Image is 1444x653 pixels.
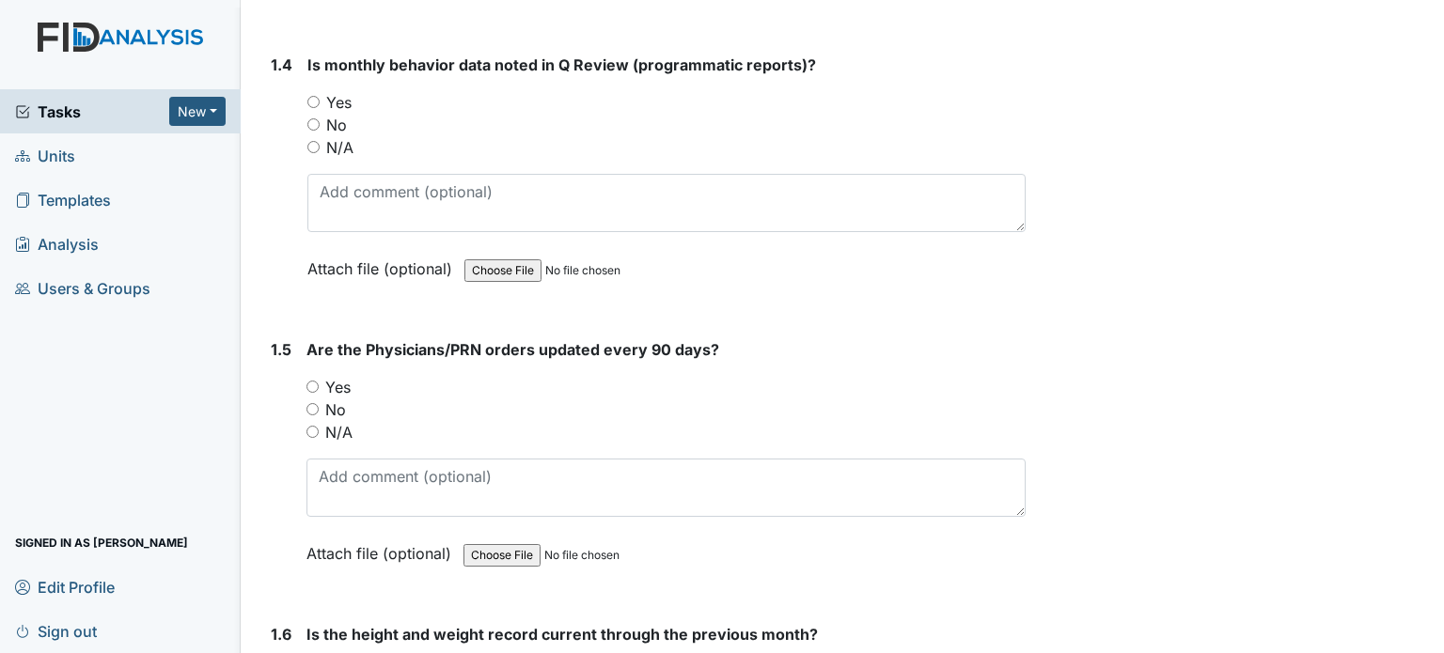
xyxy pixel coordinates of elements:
span: Units [15,141,75,170]
span: Is monthly behavior data noted in Q Review (programmatic reports)? [307,55,816,74]
input: Yes [306,381,319,393]
label: Attach file (optional) [307,247,460,280]
label: Yes [326,91,352,114]
span: Sign out [15,616,97,645]
label: No [325,398,346,421]
label: Attach file (optional) [306,532,459,565]
span: Templates [15,185,111,214]
span: Signed in as [PERSON_NAME] [15,528,188,557]
input: N/A [306,426,319,438]
label: Yes [325,376,351,398]
a: Tasks [15,101,169,123]
input: No [306,403,319,415]
input: N/A [307,141,320,153]
input: No [307,118,320,131]
label: N/A [325,421,353,443]
span: Is the height and weight record current through the previous month? [306,625,818,644]
label: N/A [326,136,353,159]
label: 1.5 [271,338,291,361]
span: Analysis [15,229,99,258]
span: Edit Profile [15,572,115,601]
span: Users & Groups [15,273,150,303]
label: 1.6 [271,623,291,645]
span: Are the Physicians/PRN orders updated every 90 days? [306,340,719,359]
label: No [326,114,347,136]
button: New [169,97,226,126]
label: 1.4 [271,54,292,76]
input: Yes [307,96,320,108]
